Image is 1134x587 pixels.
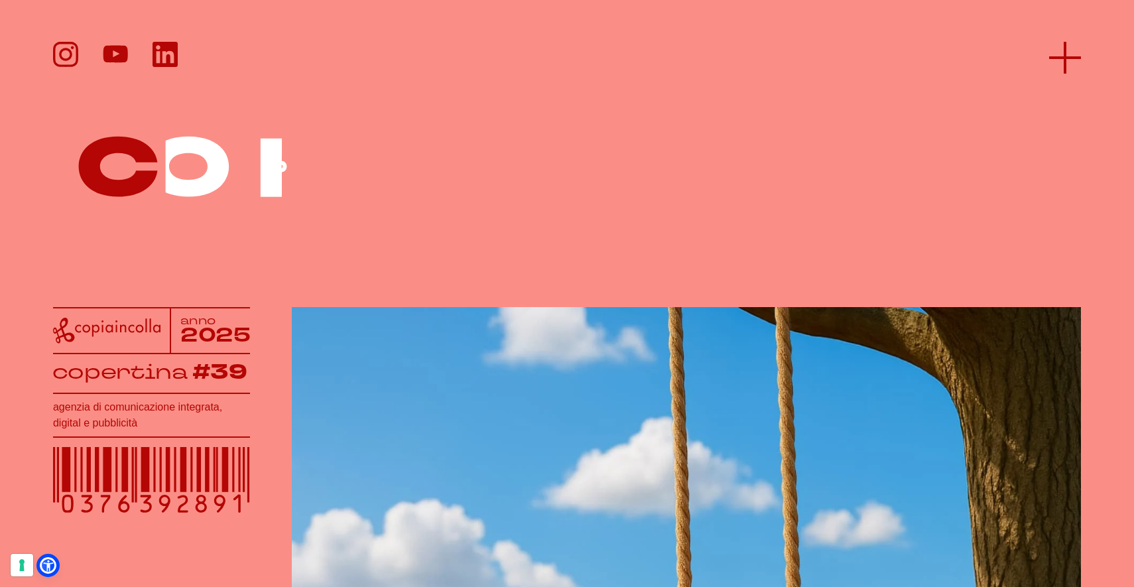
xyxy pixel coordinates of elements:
[194,358,249,387] tspan: #39
[52,358,189,385] tspan: copertina
[40,557,56,574] a: Apri il menu di accessibilità
[11,554,33,576] button: Le tue preferenze relative al consenso per le tecnologie di tracciamento
[180,322,251,349] tspan: 2025
[180,312,216,327] tspan: anno
[53,399,250,431] h1: agenzia di comunicazione integrata, digital e pubblicità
